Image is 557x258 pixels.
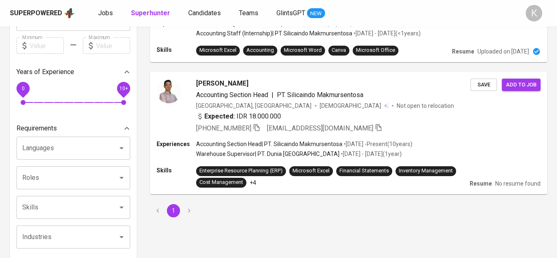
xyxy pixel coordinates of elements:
span: Candidates [188,9,221,17]
div: Microsoft Word [284,46,322,54]
span: Teams [239,9,258,17]
a: [PERSON_NAME]Accounting Section Head|PT. Silicaindo Makmursentosa[GEOGRAPHIC_DATA], [GEOGRAPHIC_D... [150,72,547,194]
p: Resume [470,179,492,188]
div: IDR 18.000.000 [196,112,281,121]
input: Value [30,37,64,54]
p: Requirements [16,123,57,133]
img: 5368e4562c4076352bb86d96561db86a.jpeg [157,79,181,103]
span: NEW [307,9,325,18]
b: Expected: [204,112,235,121]
p: Accounting Section Head | PT. Silicaindo Makmursentosa [196,140,342,148]
span: | [271,90,274,100]
p: Accounting Staff (Internship) | PT Silicaindo Makmursentosa [196,29,352,37]
p: Experiences [157,140,196,148]
p: Uploaded on [DATE] [477,47,529,56]
img: app logo [64,7,75,19]
div: Requirements [16,120,130,137]
div: Microsoft Excel [293,167,330,175]
p: Skills [157,46,196,54]
div: Microsoft Excel [199,46,236,54]
span: 0 [21,86,24,91]
button: Open [116,202,127,213]
button: Open [116,142,127,154]
p: Not open to relocation [397,102,454,110]
div: Microsoft Office [356,46,395,54]
b: Superhunter [131,9,170,17]
button: page 1 [167,204,180,217]
button: Add to job [502,79,541,91]
p: No resume found [495,179,541,188]
button: Open [116,172,127,184]
div: Accounting [246,46,274,54]
div: Cost Management [199,179,243,186]
button: Open [116,231,127,243]
button: Save [470,79,497,91]
span: [PHONE_NUMBER] [196,124,251,132]
div: Financial Statements [339,167,389,175]
span: [EMAIL_ADDRESS][DOMAIN_NAME] [267,124,373,132]
span: [DEMOGRAPHIC_DATA] [320,102,382,110]
span: GlintsGPT [276,9,305,17]
a: GlintsGPT NEW [276,8,325,19]
span: Add to job [506,80,536,90]
a: Jobs [98,8,115,19]
a: Superhunter [131,8,172,19]
div: K [526,5,542,21]
a: Candidates [188,8,222,19]
span: Accounting Section Head [196,91,268,99]
span: 10+ [119,86,128,91]
p: +4 [250,179,256,187]
p: • [DATE] - [DATE] ( <1 years ) [352,29,421,37]
span: PT. Silicaindo Makmursentosa [277,91,363,99]
div: Superpowered [10,9,62,18]
p: Skills [157,166,196,174]
p: Warehouse Supervisor | PT. Dunia [GEOGRAPHIC_DATA] [196,150,339,158]
input: Value [96,37,130,54]
span: Jobs [98,9,113,17]
a: Teams [239,8,260,19]
p: • [DATE] - Present ( 10 years ) [342,140,412,148]
span: [PERSON_NAME] [196,79,248,88]
div: Inventory Management [399,167,453,175]
p: Years of Experience [16,67,74,77]
div: [GEOGRAPHIC_DATA], [GEOGRAPHIC_DATA] [196,102,311,110]
a: Superpoweredapp logo [10,7,75,19]
div: Enterprise Resource Planning (ERP) [199,167,283,175]
nav: pagination navigation [150,204,197,217]
p: • [DATE] - [DATE] ( 1 year ) [339,150,402,158]
span: Save [475,80,493,90]
div: Canva [332,46,346,54]
div: Years of Experience [16,64,130,80]
p: Resume [452,47,474,56]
